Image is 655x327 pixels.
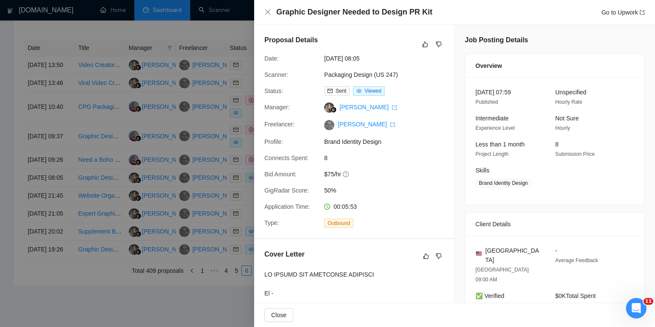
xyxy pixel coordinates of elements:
[475,125,515,131] span: Experience Level
[392,105,397,110] span: export
[264,88,283,94] span: Status:
[324,219,354,228] span: Outbound
[365,88,381,94] span: Viewed
[264,219,279,226] span: Type:
[475,89,511,96] span: [DATE] 07:59
[330,107,336,113] img: gigradar-bm.png
[420,39,430,50] button: like
[264,155,309,161] span: Connects Spent:
[324,54,452,63] span: [DATE] 08:05
[465,35,528,45] h5: Job Posting Details
[264,9,271,16] button: Close
[264,249,304,260] h5: Cover Letter
[264,203,310,210] span: Application Time:
[475,141,525,148] span: Less than 1 month
[264,35,318,45] h5: Proposal Details
[436,253,442,260] span: dislike
[640,10,645,15] span: export
[421,251,431,261] button: like
[390,122,395,127] span: export
[555,141,559,148] span: 8
[324,71,398,78] a: Packaging Design (US 247)
[264,308,293,322] button: Close
[475,99,498,105] span: Published
[555,89,586,96] span: Unspecified
[475,167,490,174] span: Skills
[324,186,452,195] span: 50%
[434,39,444,50] button: dislike
[324,204,330,210] span: clock-circle
[555,115,579,122] span: Not Sure
[343,171,350,178] span: question-circle
[475,292,504,299] span: ✅ Verified
[336,88,346,94] span: Sent
[324,120,334,130] img: c1KMYbSUufEWBls0-Guyemiimam7xLkkpV9MGfcmiomLFdC9vGXT7BBDYSdkZD-0uq
[356,88,362,93] span: eye
[436,41,442,48] span: dislike
[324,137,452,146] span: Brand Identity Design
[555,257,598,263] span: Average Feedback
[626,298,646,318] iframe: Intercom live chat
[476,251,482,257] img: 🇺🇸
[423,253,429,260] span: like
[333,203,357,210] span: 00:05:53
[475,178,531,188] span: Brand Identity Design
[475,151,508,157] span: Project Length
[475,115,509,122] span: Intermediate
[264,187,309,194] span: GigRadar Score:
[475,267,529,283] span: [GEOGRAPHIC_DATA] 09:00 AM
[555,292,596,299] span: $0K Total Spent
[555,151,595,157] span: Submission Price
[339,104,397,111] a: [PERSON_NAME] export
[643,298,653,305] span: 11
[324,153,452,163] span: 8
[327,88,333,93] span: mail
[555,99,582,105] span: Hourly Rate
[264,138,283,145] span: Profile:
[338,121,395,128] a: [PERSON_NAME] export
[276,7,432,18] h4: Graphic Designer Needed to Design PR Kit
[555,125,570,131] span: Hourly
[264,171,297,178] span: Bid Amount:
[475,213,634,236] div: Client Details
[555,247,557,254] span: -
[422,41,428,48] span: like
[475,61,502,70] span: Overview
[264,121,295,128] span: Freelancer:
[264,71,288,78] span: Scanner:
[601,9,645,16] a: Go to Upworkexport
[485,246,542,265] span: [GEOGRAPHIC_DATA]
[271,310,287,320] span: Close
[434,251,444,261] button: dislike
[264,104,290,111] span: Manager:
[324,169,452,179] span: $75/hr
[264,9,271,15] span: close
[264,55,278,62] span: Date:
